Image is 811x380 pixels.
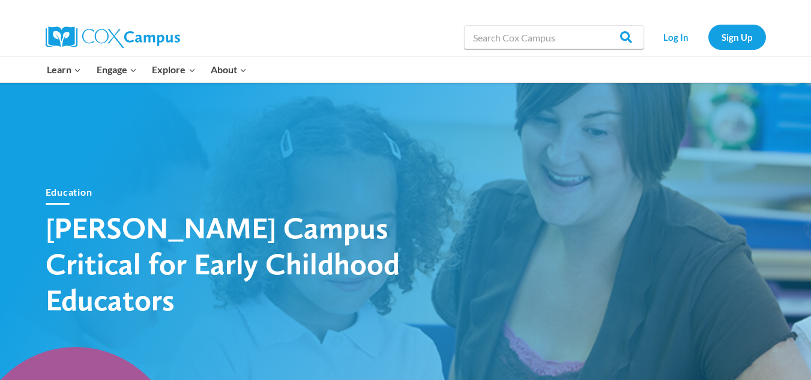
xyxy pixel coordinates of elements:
[464,25,644,49] input: Search Cox Campus
[211,62,247,77] span: About
[40,57,255,82] nav: Primary Navigation
[650,25,766,49] nav: Secondary Navigation
[152,62,195,77] span: Explore
[708,25,766,49] a: Sign Up
[46,186,92,198] a: Education
[46,26,180,48] img: Cox Campus
[46,210,466,318] h1: [PERSON_NAME] Campus Critical for Early Childhood Educators
[97,62,137,77] span: Engage
[650,25,702,49] a: Log In
[47,62,81,77] span: Learn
